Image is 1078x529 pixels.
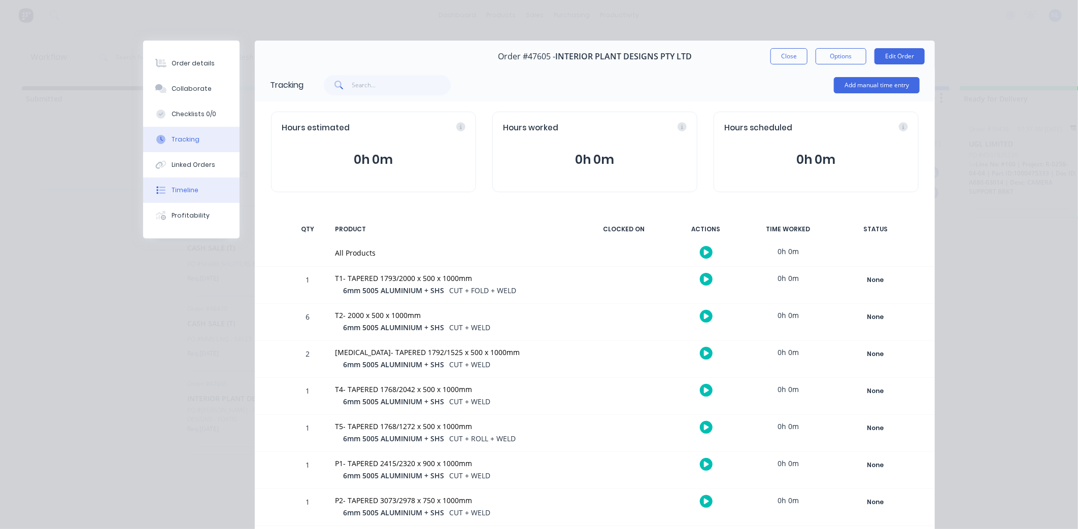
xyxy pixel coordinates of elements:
[839,496,912,509] div: None
[750,219,826,240] div: TIME WORKED
[724,122,792,134] span: Hours scheduled
[292,219,323,240] div: QTY
[834,77,920,93] button: Add manual time entry
[770,48,807,64] button: Close
[282,122,350,134] span: Hours estimated
[839,384,912,398] div: None
[172,135,199,144] div: Tracking
[172,110,216,119] div: Checklists 0/0
[143,203,240,228] button: Profitability
[839,310,912,324] div: None
[750,304,826,327] div: 0h 0m
[172,84,212,93] div: Collaborate
[343,359,444,370] span: 6mm 5005 ALUMINIUM + SHS
[343,433,444,444] span: 6mm 5005 ALUMINIUM + SHS
[329,219,580,240] div: PRODUCT
[143,76,240,101] button: Collaborate
[839,273,912,287] div: None
[874,48,925,64] button: Edit Order
[668,219,744,240] div: ACTIONS
[343,507,444,518] span: 6mm 5005 ALUMINIUM + SHS
[832,219,919,240] div: STATUS
[335,495,574,506] div: P2- TAPERED 3073/2978 x 750 x 1000mm
[839,459,912,472] div: None
[335,248,574,258] div: All Products
[292,305,323,340] div: 6
[292,342,323,377] div: 2
[449,397,490,406] span: CUT + WELD
[335,458,574,469] div: P1- TAPERED 2415/2320 x 900 x 1000mm
[335,273,574,284] div: T1- TAPERED 1793/2000 x 500 x 1000mm
[449,434,516,443] span: CUT + ROLL + WELD
[816,48,866,64] button: Options
[503,122,558,134] span: Hours worked
[335,310,574,321] div: T2- 2000 x 500 x 1000mm
[449,471,490,480] span: CUT + WELD
[143,127,240,152] button: Tracking
[750,341,826,364] div: 0h 0m
[292,416,323,451] div: 1
[839,347,912,361] div: None
[143,51,240,76] button: Order details
[586,219,662,240] div: CLOCKED ON
[282,150,465,169] button: 0h 0m
[724,150,908,169] button: 0h 0m
[143,152,240,178] button: Linked Orders
[343,322,444,333] span: 6mm 5005 ALUMINIUM + SHS
[555,52,692,61] span: INTERIOR PLANT DESIGNS PTY LTD
[343,396,444,407] span: 6mm 5005 ALUMINIUM + SHS
[352,75,451,95] input: Search...
[343,470,444,481] span: 6mm 5005 ALUMINIUM + SHS
[750,415,826,438] div: 0h 0m
[750,378,826,401] div: 0h 0m
[838,421,913,435] button: None
[750,489,826,512] div: 0h 0m
[750,452,826,475] div: 0h 0m
[292,453,323,488] div: 1
[838,495,913,509] button: None
[449,323,490,332] span: CUT + WELD
[838,384,913,398] button: None
[172,211,210,220] div: Profitability
[838,310,913,324] button: None
[838,273,913,287] button: None
[498,52,555,61] span: Order #47605 -
[503,150,687,169] button: 0h 0m
[292,490,323,525] div: 1
[143,178,240,203] button: Timeline
[838,458,913,472] button: None
[335,421,574,432] div: T5- TAPERED 1768/1272 x 500 x 1000mm
[270,79,304,91] div: Tracking
[839,421,912,435] div: None
[750,267,826,290] div: 0h 0m
[172,160,215,169] div: Linked Orders
[172,186,198,195] div: Timeline
[335,347,574,358] div: [MEDICAL_DATA]- TAPERED 1792/1525 x 500 x 1000mm
[143,101,240,127] button: Checklists 0/0
[449,508,490,517] span: CUT + WELD
[292,379,323,414] div: 1
[335,384,574,395] div: T4- TAPERED 1768/2042 x 500 x 1000mm
[449,286,516,295] span: CUT + FOLD + WELD
[292,268,323,303] div: 1
[838,347,913,361] button: None
[449,360,490,369] span: CUT + WELD
[750,240,826,263] div: 0h 0m
[172,59,215,68] div: Order details
[343,285,444,296] span: 6mm 5005 ALUMINIUM + SHS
